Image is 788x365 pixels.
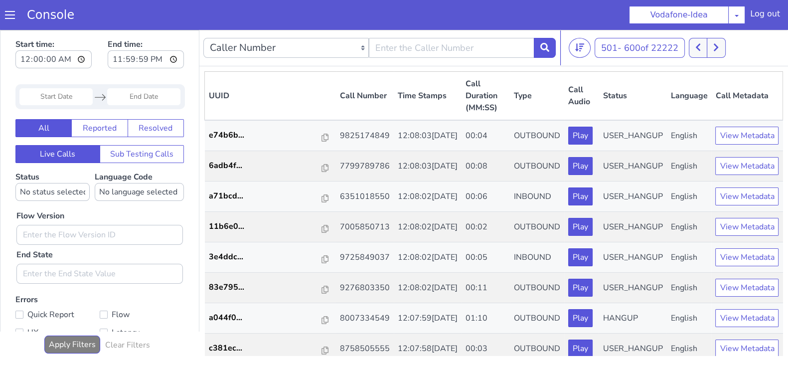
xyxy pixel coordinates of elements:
[510,42,564,91] th: Type
[750,8,780,24] div: Log out
[510,273,564,304] td: OUTBOUND
[568,158,593,176] button: Play
[394,243,462,273] td: 12:08:02[DATE]
[666,273,711,304] td: English
[599,42,666,91] th: Status
[394,304,462,334] td: 12:07:58[DATE]
[394,42,462,91] th: Time Stamps
[568,279,593,297] button: Play
[336,182,394,212] td: 7005850713
[336,121,394,152] td: 7799789786
[568,249,593,267] button: Play
[100,296,184,310] label: Latency
[715,249,779,267] button: View Metadata
[336,273,394,304] td: 8007334549
[209,312,322,324] p: c381ec...
[209,282,332,294] a: a044f0...
[44,306,100,324] button: Apply Filters
[95,142,184,171] label: Language Code
[15,153,90,171] select: Status
[599,182,666,212] td: USER_HANGUP
[209,99,332,111] a: e74b6b...
[16,234,183,254] input: Enter the End State Value
[568,218,593,236] button: Play
[209,282,322,294] p: a044f0...
[599,212,666,243] td: USER_HANGUP
[510,304,564,334] td: OUTBOUND
[666,182,711,212] td: English
[599,304,666,334] td: USER_HANGUP
[599,243,666,273] td: USER_HANGUP
[15,296,100,310] label: UX
[336,243,394,273] td: 9276803350
[209,99,322,111] p: e74b6b...
[336,304,394,334] td: 8758505555
[336,152,394,182] td: 6351018550
[666,90,711,121] td: English
[16,180,64,192] label: Flow Version
[715,279,779,297] button: View Metadata
[666,212,711,243] td: English
[16,219,53,231] label: End State
[510,152,564,182] td: INBOUND
[15,142,90,171] label: Status
[510,212,564,243] td: INBOUND
[462,121,510,152] td: 00:08
[209,130,322,142] p: 6adb4f...
[599,121,666,152] td: USER_HANGUP
[15,278,100,292] label: Quick Report
[510,90,564,121] td: OUTBOUND
[462,90,510,121] td: 00:04
[462,304,510,334] td: 00:03
[394,212,462,243] td: 12:08:02[DATE]
[394,273,462,304] td: 12:07:59[DATE]
[369,8,534,28] input: Enter the Caller Number
[599,152,666,182] td: USER_HANGUP
[595,8,685,28] button: 501- 600of 22222
[95,153,184,171] select: Language Code
[510,243,564,273] td: OUTBOUND
[666,304,711,334] td: English
[715,218,779,236] button: View Metadata
[666,243,711,273] td: English
[510,182,564,212] td: OUTBOUND
[462,212,510,243] td: 00:05
[715,310,779,328] button: View Metadata
[108,5,184,41] label: End time:
[15,20,92,38] input: Start time:
[711,42,783,91] th: Call Metadata
[100,278,184,292] label: Flow
[462,152,510,182] td: 00:06
[666,152,711,182] td: English
[510,121,564,152] td: OUTBOUND
[209,160,332,172] a: a71bcd...
[568,188,593,206] button: Play
[715,158,779,176] button: View Metadata
[100,115,184,133] button: Sub Testing Calls
[568,310,593,328] button: Play
[394,182,462,212] td: 12:08:02[DATE]
[394,90,462,121] td: 12:08:03[DATE]
[19,58,93,75] input: Start Date
[666,42,711,91] th: Language
[462,182,510,212] td: 00:02
[209,130,332,142] a: 6adb4f...
[462,42,510,91] th: Call Duration (MM:SS)
[715,97,779,115] button: View Metadata
[336,212,394,243] td: 9725849037
[209,221,322,233] p: 3e4ddc...
[16,195,183,215] input: Enter the Flow Version ID
[107,58,180,75] input: End Date
[209,160,322,172] p: a71bcd...
[715,127,779,145] button: View Metadata
[599,273,666,304] td: HANGUP
[128,89,184,107] button: Resolved
[336,42,394,91] th: Call Number
[599,90,666,121] td: USER_HANGUP
[209,190,322,202] p: 11b6e0...
[564,42,599,91] th: Call Audio
[108,20,184,38] input: End time:
[71,89,128,107] button: Reported
[209,312,332,324] a: c381ec...
[715,188,779,206] button: View Metadata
